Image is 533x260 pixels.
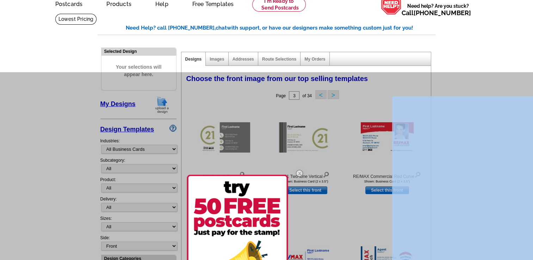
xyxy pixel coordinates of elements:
[216,25,227,31] span: chat
[402,9,471,17] span: Call
[304,57,325,62] a: My Orders
[233,57,254,62] a: Addresses
[392,96,533,260] iframe: LiveChat chat widget
[210,57,224,62] a: Images
[126,24,436,32] div: Need Help? call [PHONE_NUMBER], with support, or have our designers make something custom just fo...
[107,56,171,85] span: Your selections will appear here.
[101,48,176,55] div: Selected Design
[185,57,202,62] a: Designs
[402,2,475,17] span: Need help? Are you stuck?
[414,9,471,17] a: [PHONE_NUMBER]
[262,57,296,62] a: Route Selections
[289,163,310,184] img: closebutton.png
